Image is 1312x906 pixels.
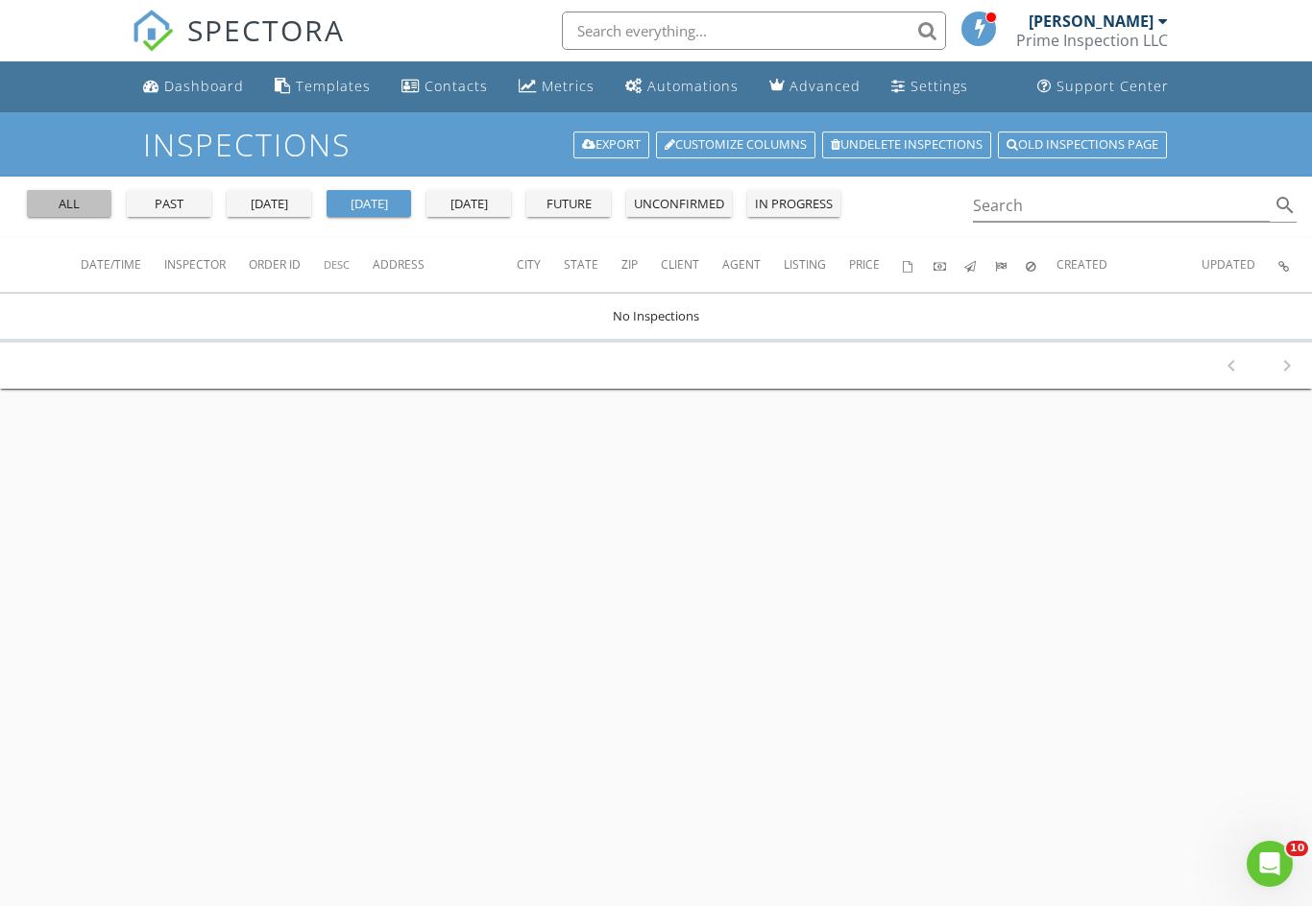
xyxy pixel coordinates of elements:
[249,238,324,292] th: Order ID: Not sorted.
[562,12,946,50] input: Search everything...
[626,190,732,217] button: unconfirmed
[27,190,111,217] button: all
[324,238,373,292] th: Desc: Not sorted.
[1030,69,1177,105] a: Support Center
[1057,77,1169,95] div: Support Center
[324,257,350,272] span: Desc
[998,131,1167,158] a: Old inspections page
[132,26,345,66] a: SPECTORA
[296,77,371,95] div: Templates
[534,195,603,214] div: future
[755,195,833,214] div: in progress
[573,131,649,158] a: Export
[934,238,964,292] th: Paid: Not sorted.
[517,238,564,292] th: City: Not sorted.
[425,77,488,95] div: Contacts
[35,195,104,214] div: all
[81,238,164,292] th: Date/Time: Not sorted.
[334,195,403,214] div: [DATE]
[135,69,252,105] a: Dashboard
[621,256,638,273] span: Zip
[849,238,903,292] th: Price: Not sorted.
[564,238,621,292] th: State: Not sorted.
[784,238,849,292] th: Listing: Not sorted.
[373,256,425,273] span: Address
[134,195,204,214] div: past
[903,238,934,292] th: Agreements signed: Not sorted.
[187,10,345,50] span: SPECTORA
[722,256,761,273] span: Agent
[621,238,661,292] th: Zip: Not sorted.
[647,77,739,95] div: Automations
[884,69,976,105] a: Settings
[526,190,611,217] button: future
[1202,256,1255,273] span: Updated
[1278,238,1312,292] th: Inspection Details: Not sorted.
[143,128,1168,161] h1: Inspections
[1202,238,1278,292] th: Updated: Not sorted.
[1286,841,1308,856] span: 10
[234,195,304,214] div: [DATE]
[849,256,880,273] span: Price
[227,190,311,217] button: [DATE]
[1274,194,1297,217] i: search
[164,256,226,273] span: Inspector
[618,69,746,105] a: Automations (Basic)
[164,238,249,292] th: Inspector: Not sorted.
[1029,12,1154,31] div: [PERSON_NAME]
[1057,256,1107,273] span: Created
[722,238,784,292] th: Agent: Not sorted.
[327,190,411,217] button: [DATE]
[747,190,840,217] button: in progress
[1016,31,1168,50] div: Prime Inspection LLC
[517,256,541,273] span: City
[394,69,496,105] a: Contacts
[790,77,861,95] div: Advanced
[564,256,598,273] span: State
[267,69,378,105] a: Templates
[426,190,511,217] button: [DATE]
[127,190,211,217] button: past
[132,10,174,52] img: The Best Home Inspection Software - Spectora
[973,190,1270,222] input: Search
[373,238,517,292] th: Address: Not sorted.
[1057,238,1202,292] th: Created: Not sorted.
[81,256,141,273] span: Date/Time
[542,77,595,95] div: Metrics
[164,77,244,95] div: Dashboard
[822,131,991,158] a: Undelete inspections
[434,195,503,214] div: [DATE]
[762,69,868,105] a: Advanced
[1247,841,1293,887] iframe: Intercom live chat
[995,238,1026,292] th: Submitted: Not sorted.
[661,238,722,292] th: Client: Not sorted.
[661,256,699,273] span: Client
[656,131,815,158] a: Customize Columns
[911,77,968,95] div: Settings
[249,256,301,273] span: Order ID
[511,69,602,105] a: Metrics
[964,238,995,292] th: Published: Not sorted.
[1026,238,1057,292] th: Canceled: Not sorted.
[784,256,826,273] span: Listing
[634,195,724,214] div: unconfirmed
